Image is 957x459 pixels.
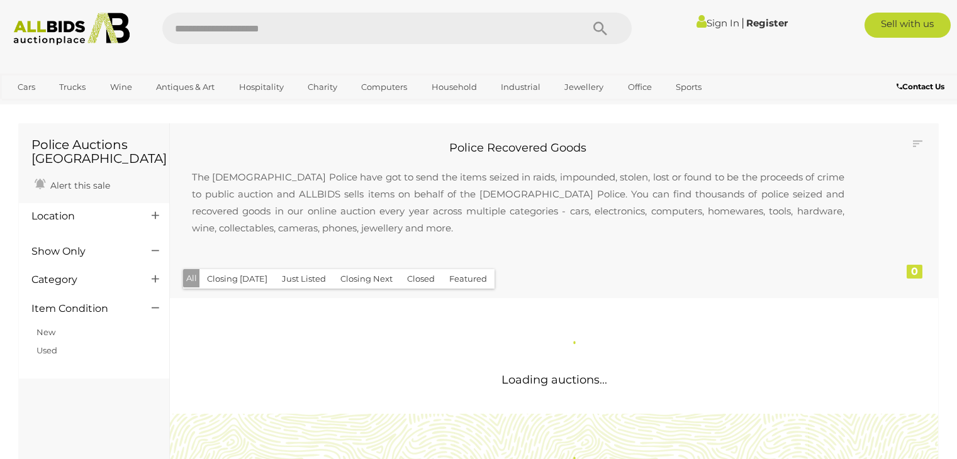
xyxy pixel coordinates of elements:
[897,82,944,91] b: Contact Us
[493,77,549,97] a: Industrial
[333,269,400,289] button: Closing Next
[299,77,345,97] a: Charity
[36,327,55,337] a: New
[400,269,442,289] button: Closed
[47,180,110,191] span: Alert this sale
[199,269,275,289] button: Closing [DATE]
[620,77,660,97] a: Office
[697,17,739,29] a: Sign In
[501,373,607,387] span: Loading auctions...
[442,269,495,289] button: Featured
[9,97,115,118] a: [GEOGRAPHIC_DATA]
[31,303,133,314] h4: Item Condition
[51,77,94,97] a: Trucks
[179,156,857,249] p: The [DEMOGRAPHIC_DATA] Police have got to send the items seized in raids, impounded, stolen, lost...
[274,269,333,289] button: Just Listed
[31,138,157,165] h1: Police Auctions [GEOGRAPHIC_DATA]
[9,77,43,97] a: Cars
[102,77,140,97] a: Wine
[179,142,857,155] h2: Police Recovered Goods
[148,77,223,97] a: Antiques & Art
[907,265,922,279] div: 0
[31,211,133,222] h4: Location
[741,16,744,30] span: |
[423,77,485,97] a: Household
[231,77,292,97] a: Hospitality
[569,13,632,44] button: Search
[865,13,951,38] a: Sell with us
[31,274,133,285] h4: Category
[556,77,612,97] a: Jewellery
[353,77,415,97] a: Computers
[36,345,57,355] a: Used
[668,77,710,97] a: Sports
[183,269,200,287] button: All
[7,13,137,45] img: Allbids.com.au
[31,246,133,257] h4: Show Only
[897,80,948,94] a: Contact Us
[746,17,788,29] a: Register
[31,175,113,194] a: Alert this sale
